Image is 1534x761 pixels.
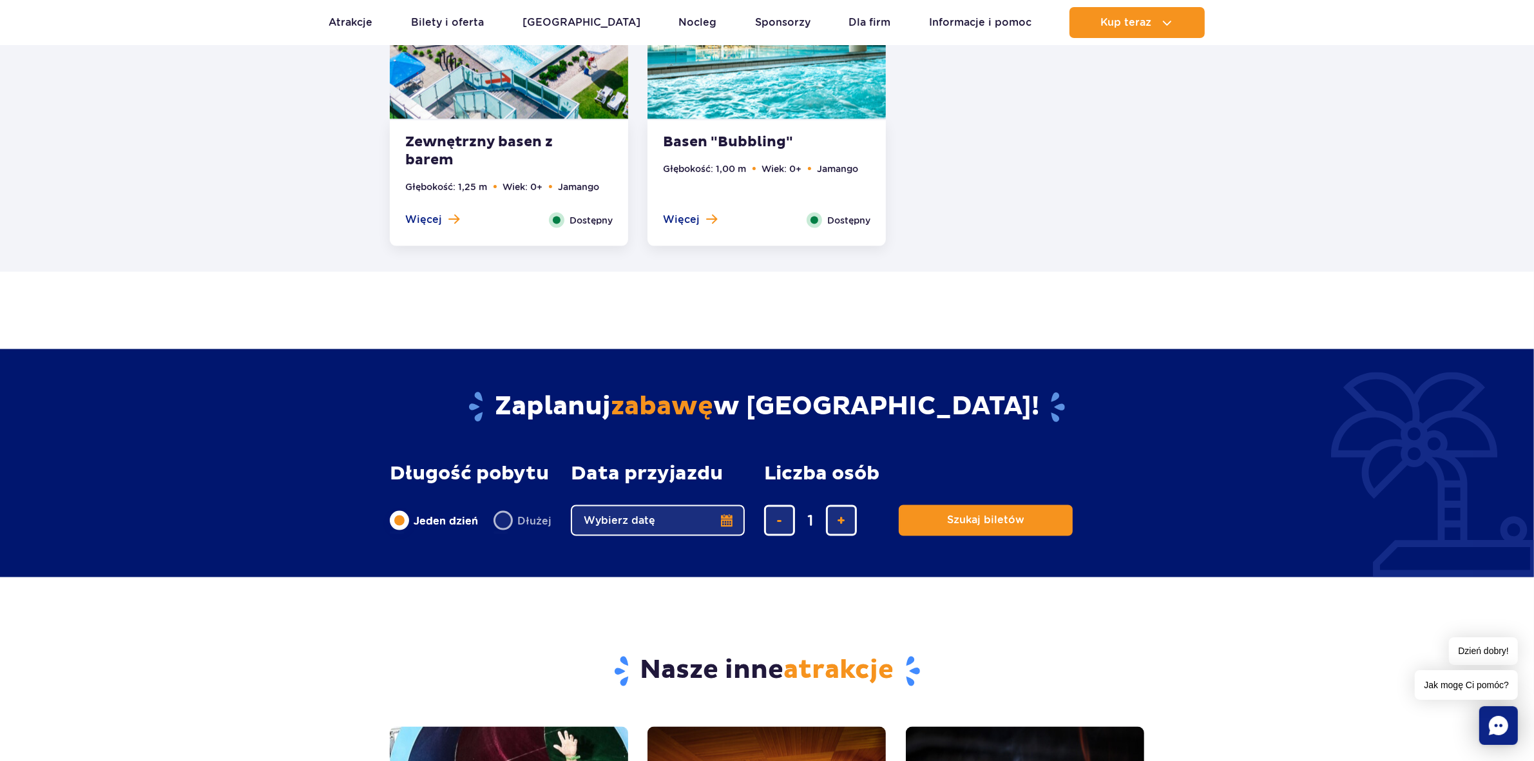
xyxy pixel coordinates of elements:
input: liczba biletów [795,505,826,536]
strong: Basen "Bubbling" [663,133,819,151]
button: Szukaj biletów [899,505,1073,536]
button: Wybierz datę [571,505,745,536]
span: Dostępny [570,213,613,227]
span: Dostępny [827,213,870,227]
button: dodaj bilet [826,505,857,536]
span: Szukaj biletów [947,514,1024,526]
li: Wiek: 0+ [503,180,542,194]
span: Liczba osób [764,463,879,485]
a: Sponsorzy [755,7,810,38]
a: Atrakcje [329,7,373,38]
strong: Zewnętrzny basen z barem [405,133,561,169]
li: Głębokość: 1,25 m [405,180,487,194]
label: Dłużej [494,507,551,534]
h2: Zaplanuj w [GEOGRAPHIC_DATA]! [390,390,1144,424]
a: Nocleg [678,7,716,38]
li: Głębokość: 1,00 m [663,162,746,176]
span: Data przyjazdu [571,463,723,485]
a: Informacje i pomoc [929,7,1031,38]
span: zabawę [611,390,713,423]
li: Wiek: 0+ [762,162,801,176]
form: Planowanie wizyty w Park of Poland [390,463,1144,536]
li: Jamango [558,180,599,194]
label: Jeden dzień [390,507,478,534]
div: Chat [1479,706,1518,745]
span: Więcej [663,213,700,227]
span: Dzień dobry! [1449,637,1518,665]
h3: Nasze inne [390,655,1144,688]
span: atrakcje [784,655,894,687]
a: Dla firm [848,7,890,38]
a: Bilety i oferta [411,7,484,38]
span: Kup teraz [1100,17,1151,28]
button: usuń bilet [764,505,795,536]
span: Jak mogę Ci pomóc? [1415,670,1518,700]
span: Więcej [405,213,442,227]
li: Jamango [817,162,858,176]
a: [GEOGRAPHIC_DATA] [523,7,640,38]
span: Długość pobytu [390,463,549,485]
button: Więcej [663,213,717,227]
button: Kup teraz [1069,7,1205,38]
button: Więcej [405,213,459,227]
